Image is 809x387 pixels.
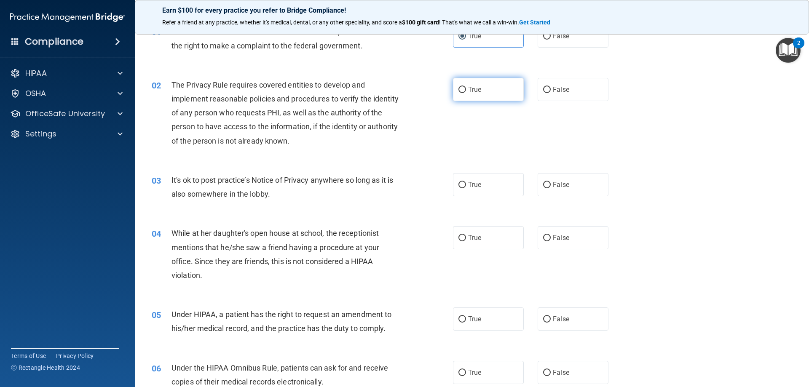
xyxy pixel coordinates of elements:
h4: Compliance [25,36,83,48]
input: True [458,316,466,323]
input: True [458,370,466,376]
a: Get Started [519,19,552,26]
input: True [458,182,466,188]
strong: $100 gift card [402,19,439,26]
p: Settings [25,129,56,139]
span: While at her daughter's open house at school, the receptionist mentions that he/she saw a friend ... [171,229,379,280]
input: False [543,87,551,93]
img: PMB logo [10,9,125,26]
span: False [553,85,569,93]
span: False [553,315,569,323]
a: HIPAA [10,68,123,78]
span: 06 [152,363,161,374]
span: It's ok to post practice’s Notice of Privacy anywhere so long as it is also somewhere in the lobby. [171,176,393,198]
p: OSHA [25,88,46,99]
span: 05 [152,310,161,320]
span: False [553,368,569,376]
span: False [553,32,569,40]
span: Ⓒ Rectangle Health 2024 [11,363,80,372]
a: Terms of Use [11,352,46,360]
span: True [468,32,481,40]
strong: Get Started [519,19,550,26]
span: True [468,234,481,242]
input: False [543,316,551,323]
span: 03 [152,176,161,186]
input: True [458,33,466,40]
input: False [543,182,551,188]
span: 04 [152,229,161,239]
span: Under HIPAA, a patient has the right to request an amendment to his/her medical record, and the p... [171,310,391,333]
span: True [468,181,481,189]
span: False [553,181,569,189]
a: OfficeSafe University [10,109,123,119]
p: Earn $100 for every practice you refer to Bridge Compliance! [162,6,782,14]
span: Patients who believe that their PHI has been compromised have the right to make a complaint to th... [171,27,388,50]
p: OfficeSafe University [25,109,105,119]
div: 2 [797,43,800,54]
span: 02 [152,80,161,91]
input: False [543,370,551,376]
span: ! That's what we call a win-win. [439,19,519,26]
a: Privacy Policy [56,352,94,360]
span: Under the HIPAA Omnibus Rule, patients can ask for and receive copies of their medical records el... [171,363,388,386]
input: False [543,33,551,40]
input: False [543,235,551,241]
input: True [458,87,466,93]
p: HIPAA [25,68,47,78]
a: OSHA [10,88,123,99]
button: Open Resource Center, 2 new notifications [776,38,801,63]
span: True [468,368,481,376]
span: False [553,234,569,242]
span: The Privacy Rule requires covered entities to develop and implement reasonable policies and proce... [171,80,399,145]
span: True [468,85,481,93]
input: True [458,235,466,241]
span: Refer a friend at any practice, whether it's medical, dental, or any other speciality, and score a [162,19,402,26]
span: True [468,315,481,323]
a: Settings [10,129,123,139]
